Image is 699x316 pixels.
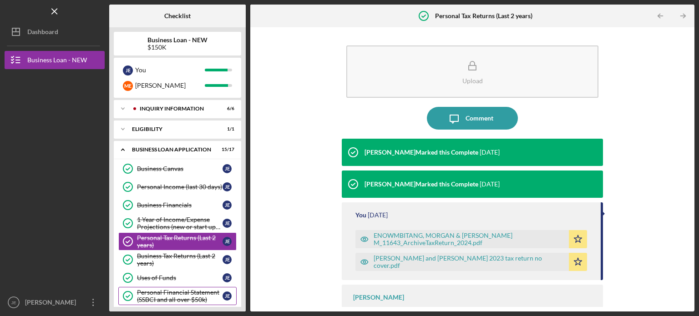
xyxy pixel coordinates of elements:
a: Business Tax Returns (Last 2 years)JE [118,251,237,269]
div: INQUIRY INFORMATION [140,106,212,111]
div: [PERSON_NAME] [23,293,82,314]
div: J E [223,219,232,228]
div: ELIGIBILITY [132,126,212,132]
a: Personal Financial Statement (SSBCI and all over $50k)JE [118,287,237,305]
div: You [355,211,366,219]
div: [PERSON_NAME] and [PERSON_NAME] 2023 tax return no cover.pdf [374,255,564,269]
button: Dashboard [5,23,105,41]
a: Personal Income (last 30 days)JE [118,178,237,196]
div: BUSINESS LOAN APPLICATION [132,147,212,152]
button: Comment [427,107,518,130]
button: [PERSON_NAME] and [PERSON_NAME] 2023 tax return no cover.pdf [355,253,587,271]
time: 2025-09-05 15:16 [480,181,500,188]
a: Business CanvasJE [118,160,237,178]
div: J E [223,201,232,210]
button: Upload [346,45,598,98]
div: Personal Financial Statement (SSBCI and all over $50k) [137,289,223,303]
div: [PERSON_NAME] Marked this Complete [365,181,478,188]
div: J E [223,164,232,173]
div: Business Canvas [137,165,223,172]
a: Business FinancialsJE [118,196,237,214]
div: Business Financials [137,201,223,209]
div: You [135,62,205,78]
button: Business Loan - NEW [5,51,105,69]
a: Personal Tax Returns (Last 2 years)JE [118,232,237,251]
div: [PERSON_NAME] Marked this Complete [365,149,478,156]
div: Uses of Funds [137,274,223,281]
div: Please upload your last two years of tax returns. [353,306,488,313]
div: Business Tax Returns (Last 2 years) [137,252,223,267]
time: 2025-09-04 17:47 [368,211,388,219]
div: J E [123,65,133,75]
b: Personal Tax Returns (Last 2 years) [435,12,532,20]
div: M E [123,81,133,91]
time: 2025-09-05 15:16 [480,149,500,156]
div: J E [223,273,232,282]
div: Personal Tax Returns (Last 2 years) [137,234,223,249]
div: $150K [147,44,208,51]
div: ENOWMBITANG, MORGAN & [PERSON_NAME] M_11643_ArchiveTaxReturn_2024.pdf [374,232,564,246]
div: Comment [466,107,493,130]
div: J E [223,291,232,301]
div: Upload [462,77,483,84]
div: 6 / 6 [218,106,234,111]
button: JE[PERSON_NAME] [5,293,105,311]
div: 1 Year of Income/Expense Projections (new or start up businesses over $50k) [137,216,223,231]
div: Business Loan - NEW [27,51,87,71]
div: 15 / 17 [218,147,234,152]
div: [PERSON_NAME] [135,78,205,93]
div: 1 / 1 [218,126,234,132]
div: J E [223,182,232,191]
a: 1 Year of Income/Expense Projections (new or start up businesses over $50k)JE [118,214,237,232]
div: J E [223,237,232,246]
div: Dashboard [27,23,58,43]
div: Personal Income (last 30 days) [137,183,223,191]
button: ENOWMBITANG, MORGAN & [PERSON_NAME] M_11643_ArchiveTaxReturn_2024.pdf [355,230,587,248]
a: Uses of FundsJE [118,269,237,287]
b: Checklist [164,12,191,20]
div: J E [223,255,232,264]
text: JE [11,300,16,305]
b: Business Loan - NEW [147,36,208,44]
div: [PERSON_NAME] [353,294,404,301]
